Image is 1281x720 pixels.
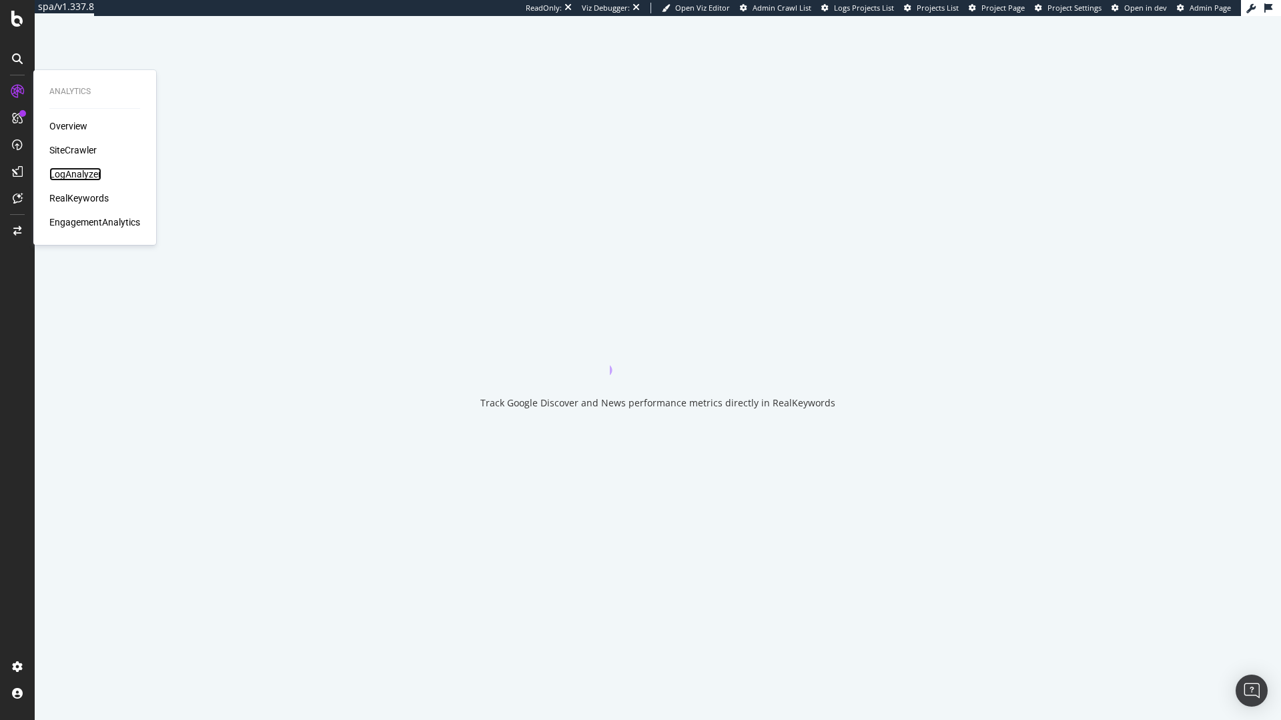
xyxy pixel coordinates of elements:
a: Project Settings [1035,3,1102,13]
a: Admin Page [1177,3,1231,13]
div: Track Google Discover and News performance metrics directly in RealKeywords [480,396,835,410]
span: Project Settings [1047,3,1102,13]
span: Admin Page [1190,3,1231,13]
div: Analytics [49,86,140,97]
span: Admin Crawl List [753,3,811,13]
a: Admin Crawl List [740,3,811,13]
div: animation [610,327,706,375]
span: Logs Projects List [834,3,894,13]
a: Overview [49,119,87,133]
span: Open Viz Editor [675,3,730,13]
a: Project Page [969,3,1025,13]
span: Projects List [917,3,959,13]
div: ReadOnly: [526,3,562,13]
a: Open in dev [1112,3,1167,13]
span: Project Page [981,3,1025,13]
a: Logs Projects List [821,3,894,13]
div: Viz Debugger: [582,3,630,13]
a: SiteCrawler [49,143,97,157]
a: Open Viz Editor [662,3,730,13]
a: RealKeywords [49,192,109,205]
a: LogAnalyzer [49,167,101,181]
span: Open in dev [1124,3,1167,13]
div: Open Intercom Messenger [1236,675,1268,707]
a: EngagementAnalytics [49,216,140,229]
a: Projects List [904,3,959,13]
